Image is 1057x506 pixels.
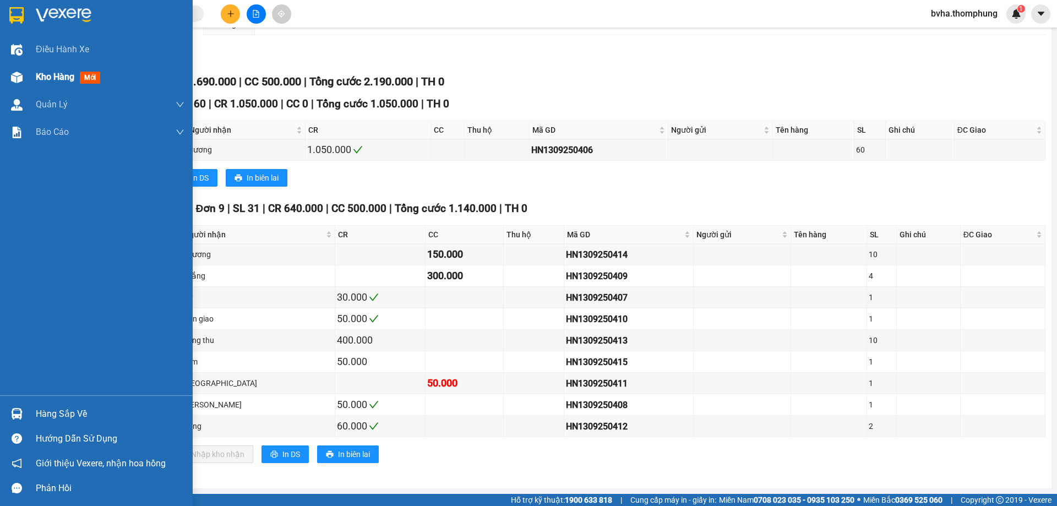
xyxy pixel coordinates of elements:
span: down [176,100,184,109]
span: In biên lai [247,172,279,184]
div: HN1309250410 [566,312,691,326]
td: HN1309250415 [564,351,694,373]
th: CR [306,121,431,139]
span: TH 0 [427,97,449,110]
strong: 0708 023 035 - 0935 103 250 [754,496,854,504]
img: warehouse-icon [11,44,23,56]
div: 60 [856,144,884,156]
div: 2 [869,420,894,432]
div: 1 [869,399,894,411]
div: HN1309250406 [531,143,666,157]
img: warehouse-icon [11,72,23,83]
td: HN1309250407 [564,287,694,308]
td: HN1309250410 [564,308,694,330]
span: notification [12,458,22,469]
div: HN1309250409 [566,269,691,283]
div: 10 [869,248,894,260]
span: file-add [252,10,260,18]
button: downloadNhập kho nhận [170,445,253,463]
div: [PERSON_NAME] [183,399,333,411]
span: | [421,97,424,110]
span: check [353,145,363,155]
span: | [209,97,211,110]
div: Phản hồi [36,480,184,497]
span: check [369,292,379,302]
sup: 1 [1017,5,1025,13]
span: CC 500.000 [331,202,386,215]
span: check [369,314,379,324]
div: Hàng sắp về [36,406,184,422]
span: ⚪️ [857,498,860,502]
div: Hướng dẫn sử dụng [36,431,184,447]
th: Ghi chú [886,121,955,139]
div: 1 [869,291,894,303]
span: check [369,421,379,431]
th: Tên hàng [791,226,867,244]
span: | [263,202,265,215]
div: Thắng [183,270,333,282]
span: 1 [1019,5,1023,13]
span: printer [326,450,334,459]
span: TH 0 [421,75,444,88]
button: printerIn biên lai [226,169,287,187]
span: TH 0 [505,202,527,215]
div: 50.000 [337,397,423,412]
div: Liên giao [183,313,333,325]
span: message [12,483,22,493]
span: Quản Lý [36,97,68,111]
div: 30.000 [337,290,423,305]
span: Người nhận [184,228,324,241]
img: warehouse-icon [11,408,23,420]
span: CC 0 [286,97,308,110]
div: HN1309250415 [566,355,691,369]
button: printerIn DS [170,169,217,187]
td: HN1309250412 [564,416,694,437]
span: Hỗ trợ kỹ thuật: [511,494,612,506]
span: down [176,128,184,137]
span: Giới thiệu Vexere, nhận hoa hồng [36,456,166,470]
div: 1 [869,377,894,389]
div: 50.000 [427,376,502,391]
button: caret-down [1031,4,1050,24]
img: solution-icon [11,127,23,138]
span: question-circle [12,433,22,444]
div: 1 [869,356,894,368]
span: | [416,75,418,88]
span: SL 31 [233,202,260,215]
span: bvha.thomphung [922,7,1006,20]
span: printer [235,174,242,183]
img: icon-new-feature [1011,9,1021,19]
span: | [620,494,622,506]
span: Người gửi [671,124,761,136]
span: mới [80,72,100,84]
div: 400.000 [337,333,423,348]
th: SL [867,226,896,244]
span: | [239,75,242,88]
span: In DS [282,448,300,460]
span: check [369,400,379,410]
div: [GEOGRAPHIC_DATA] [183,377,333,389]
span: | [326,202,329,215]
div: HN1309250412 [566,420,691,433]
span: CR 640.000 [268,202,323,215]
th: Ghi chú [897,226,961,244]
td: HN1309250413 [564,330,694,351]
td: HN1309250408 [564,394,694,416]
div: 150.000 [427,247,502,262]
span: Mã GD [532,124,656,136]
img: logo-vxr [9,7,24,24]
span: Người gửi [696,228,780,241]
div: 300.000 [427,268,502,284]
strong: 1900 633 818 [565,496,612,504]
span: ĐC Giao [963,228,1034,241]
div: 1.050.000 [307,142,429,157]
button: plus [221,4,240,24]
span: plus [227,10,235,18]
div: HN1309250411 [566,377,691,390]
span: Cung cấp máy in - giấy in: [630,494,716,506]
span: CR 1.690.000 [170,75,236,88]
div: Tâm [183,356,333,368]
span: printer [270,450,278,459]
span: Mã GD [567,228,682,241]
span: | [389,202,392,215]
